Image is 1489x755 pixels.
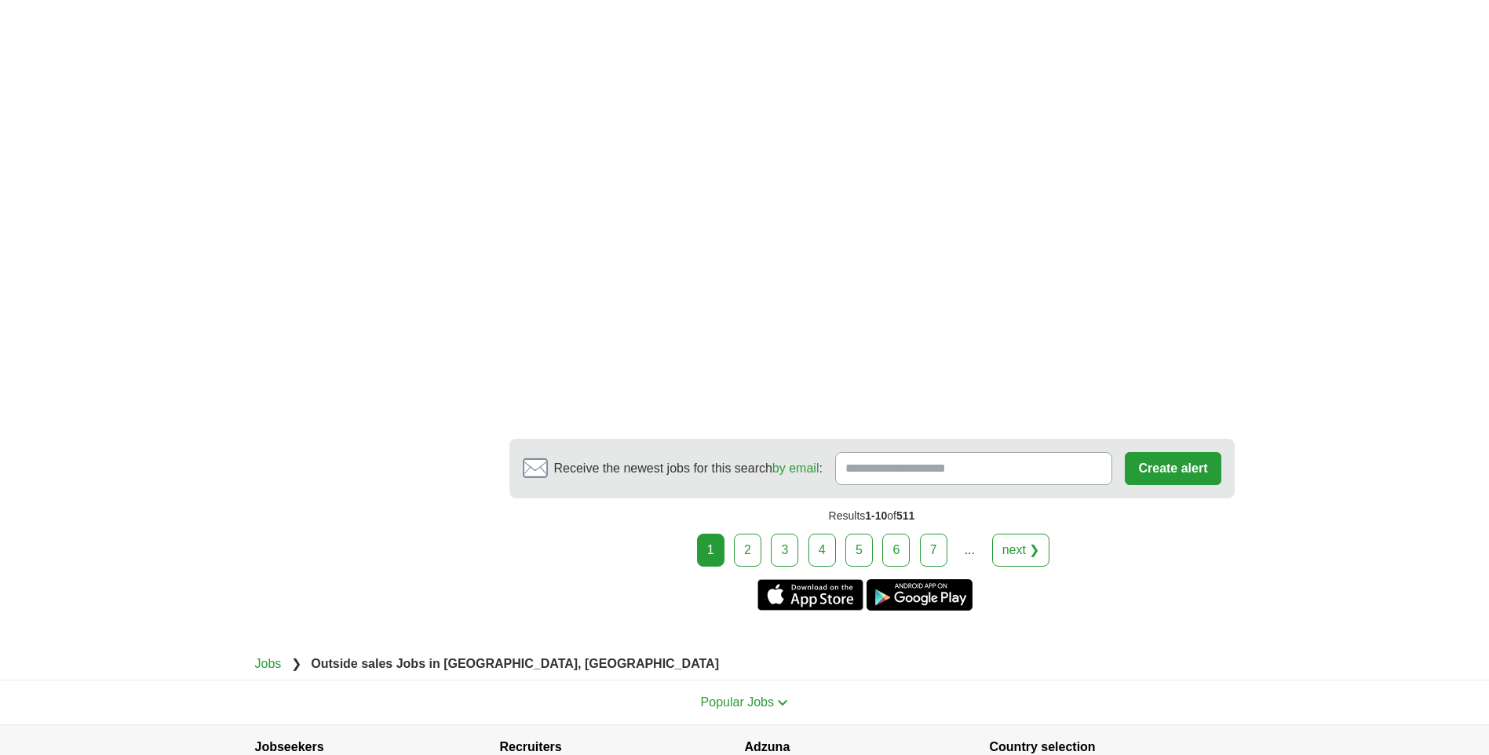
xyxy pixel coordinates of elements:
a: 5 [845,534,873,567]
div: Results of [509,498,1235,534]
span: Popular Jobs [701,695,774,709]
a: next ❯ [992,534,1050,567]
span: ❯ [291,657,301,670]
a: Get the Android app [867,579,973,611]
div: 1 [697,534,724,567]
div: ... [954,534,985,566]
span: Receive the newest jobs for this search : [554,459,823,478]
a: Jobs [255,657,282,670]
a: by email [772,461,819,475]
a: 6 [882,534,910,567]
a: 4 [808,534,836,567]
a: 3 [771,534,798,567]
span: 511 [896,509,914,522]
a: 2 [734,534,761,567]
button: Create alert [1125,452,1221,485]
strong: Outside sales Jobs in [GEOGRAPHIC_DATA], [GEOGRAPHIC_DATA] [311,657,719,670]
a: 7 [920,534,947,567]
img: toggle icon [777,699,788,706]
a: Get the iPhone app [757,579,863,611]
span: 1-10 [865,509,887,522]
